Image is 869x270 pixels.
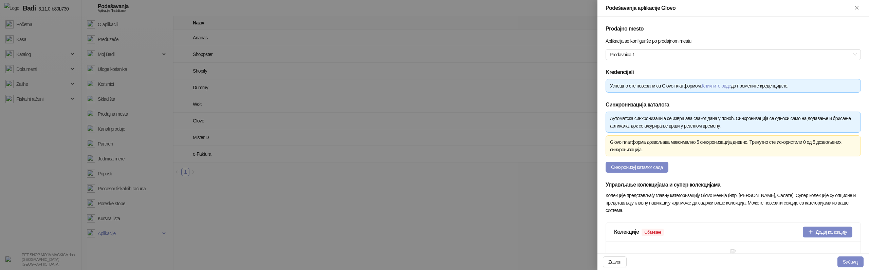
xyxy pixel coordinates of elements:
[614,228,639,236] div: Колекције
[606,192,861,214] div: Колекције представљају главну категоризацију Glovo менија (нпр. [PERSON_NAME], Салате). Супер кол...
[603,256,627,267] button: Zatvori
[606,4,853,12] div: Podešavanja aplikacije Glovo
[642,229,664,236] span: Обавезне
[837,256,864,267] button: Sačuvaj
[803,227,852,237] button: Додај колекцију
[606,162,668,173] button: Синхронизуј каталог сада
[610,50,857,60] span: Prodavnica 1
[610,115,856,130] div: Аутоматска синхронизација се извршава сваког дана у поноћ. Синхронизација се односи само на додав...
[808,229,813,234] span: plus
[610,82,856,90] div: Успешно сте повезани са Glovo платформом. да промените креденцијале.
[702,83,731,89] a: Кликните овде
[610,138,856,153] div: Glovo платформа дозвољава максимално 5 синхронизација дневно. Тренутно сте искористили 0 од 5 доз...
[606,36,696,46] label: Aplikacija se konfiguriše po prodajnom mestu
[606,181,861,189] h5: Управљање колекцијама и супер колекцијама
[606,101,861,109] h5: Синхронизација каталога
[606,68,861,76] h5: Kredencijali
[853,4,861,12] button: Zatvori
[606,25,861,33] h5: Prodajno mesto
[731,249,736,255] img: folder.svg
